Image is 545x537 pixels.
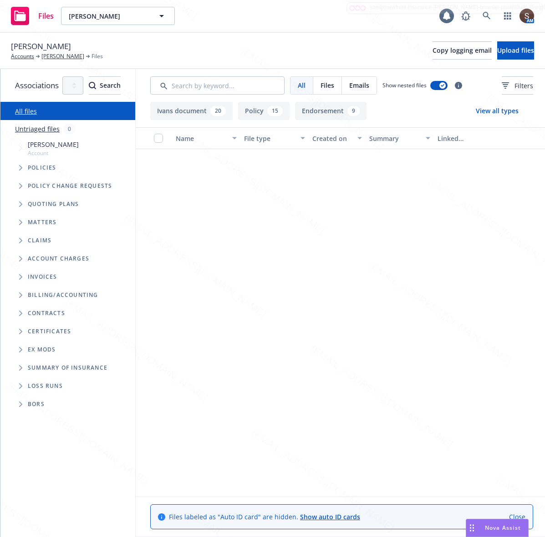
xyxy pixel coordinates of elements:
span: Policy change requests [28,183,112,189]
span: Files [321,80,334,90]
button: Copy logging email [433,41,492,60]
button: Summary [366,127,434,149]
button: Linked associations [434,127,502,149]
a: Search [478,7,496,25]
span: [PERSON_NAME] [11,40,71,52]
button: Created on [309,127,366,149]
span: Account [28,149,79,157]
a: Untriaged files [15,124,60,134]
a: Accounts [11,52,34,60]
div: Folder Tree Example [0,286,135,413]
span: Files [38,12,54,20]
span: Invoices [28,274,57,280]
a: Close [509,512,525,522]
span: All [298,80,306,90]
div: Linked associations [438,134,499,143]
div: 9 [347,106,360,116]
span: Contracts [28,311,65,316]
div: 0 [63,124,76,134]
input: Select all [154,134,163,143]
button: Nova Assist [466,519,529,537]
span: BORs [28,401,45,407]
span: Upload files [497,46,534,55]
span: Quoting plans [28,201,79,207]
span: Copy logging email [433,46,492,55]
span: [PERSON_NAME] [28,140,79,149]
span: Emails [349,80,369,90]
span: Loss Runs [28,383,63,389]
button: Upload files [497,41,534,60]
button: Policy [238,102,290,120]
span: Matters [28,220,56,225]
button: View all types [461,102,533,120]
span: Ex Mods [28,347,56,352]
div: File type [244,134,295,143]
svg: Search [89,82,96,89]
div: Search [89,77,121,94]
div: Summary [369,134,420,143]
button: Name [172,127,240,149]
a: [PERSON_NAME] [41,52,84,60]
span: Filters [502,81,533,90]
span: Policies [28,165,56,171]
button: Ivans document [150,102,233,120]
button: [PERSON_NAME] [61,7,175,25]
span: Show nested files [382,81,427,89]
div: Created on [312,134,352,143]
div: Tree Example [0,138,135,286]
a: Files [7,3,57,29]
span: Files labeled as "Auto ID card" are hidden. [169,512,360,522]
span: Associations [15,80,59,91]
a: Report a Bug [457,7,475,25]
button: Endorsement [295,102,367,120]
div: 20 [210,106,226,116]
span: Nova Assist [485,524,521,532]
img: photo [520,9,534,23]
span: Billing/Accounting [28,292,98,298]
a: Switch app [499,7,517,25]
span: Account charges [28,256,89,261]
a: All files [15,107,37,115]
button: SearchSearch [89,76,121,95]
input: Search by keyword... [150,76,285,95]
span: Filters [514,81,533,90]
span: [PERSON_NAME] [69,11,148,21]
span: Claims [28,238,51,243]
button: File type [240,127,309,149]
div: Name [176,134,227,143]
button: Filters [502,76,533,95]
span: Summary of insurance [28,365,107,371]
span: Certificates [28,329,71,334]
a: Show auto ID cards [300,512,360,521]
span: Files [92,52,103,60]
div: Drag to move [466,519,478,537]
div: 15 [267,106,283,116]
